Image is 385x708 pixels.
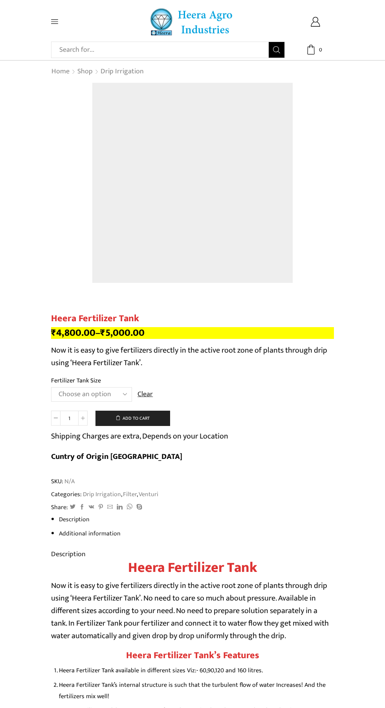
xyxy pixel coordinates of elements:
span: 0 [316,46,324,54]
h1: Heera Fertilizer Tank [51,313,334,324]
h2: Heera Fertilizer Tank’s Features [51,650,334,661]
h1: Heera Fertilizer Tank [51,559,334,576]
p: Now it is easy to give fertilizers directly in the active root zone of plants through drip using ... [51,579,334,642]
span: ₹ [51,325,56,341]
a: Description [59,514,90,524]
input: Product quantity [60,411,78,426]
p: – [51,327,334,339]
p: Shipping Charges are extra, Depends on your Location [51,430,228,442]
li: Heera Fertilizer Tank’s internal structure is such that the turbulent flow of water Increases! An... [59,679,334,702]
span: SKU: [51,477,334,486]
span: Share: [51,503,68,512]
a: Clear options [137,389,153,400]
img: Heera Fertilizer Tank [92,83,293,283]
li: Heera Fertilizer Tank available in different sizes Viz:- 60,90,120 and 160 litres. [59,665,334,676]
span: N/A [63,477,75,486]
button: Search button [269,42,284,58]
a: Filter [122,489,137,499]
bdi: 5,000.00 [100,325,145,341]
label: Fertilizer Tank Size [51,376,101,385]
a: Venturi [138,489,158,499]
span: ₹ [100,325,105,341]
a: Drip Irrigation [82,489,121,499]
input: Search for... [55,42,269,58]
a: Description [51,548,86,560]
button: Add to cart [95,411,170,426]
b: Cuntry of Origin [GEOGRAPHIC_DATA] [51,450,182,463]
a: 0 [297,45,334,55]
bdi: 4,800.00 [51,325,95,341]
a: Home [51,67,70,77]
nav: Breadcrumb [51,67,144,77]
a: Shop [77,67,93,77]
p: Now it is easy to give fertilizers directly in the active root zone of plants through drip using ... [51,344,334,369]
a: Additional information [59,528,121,539]
a: Drip Irrigation [100,67,144,77]
span: Categories: , , [51,490,158,499]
